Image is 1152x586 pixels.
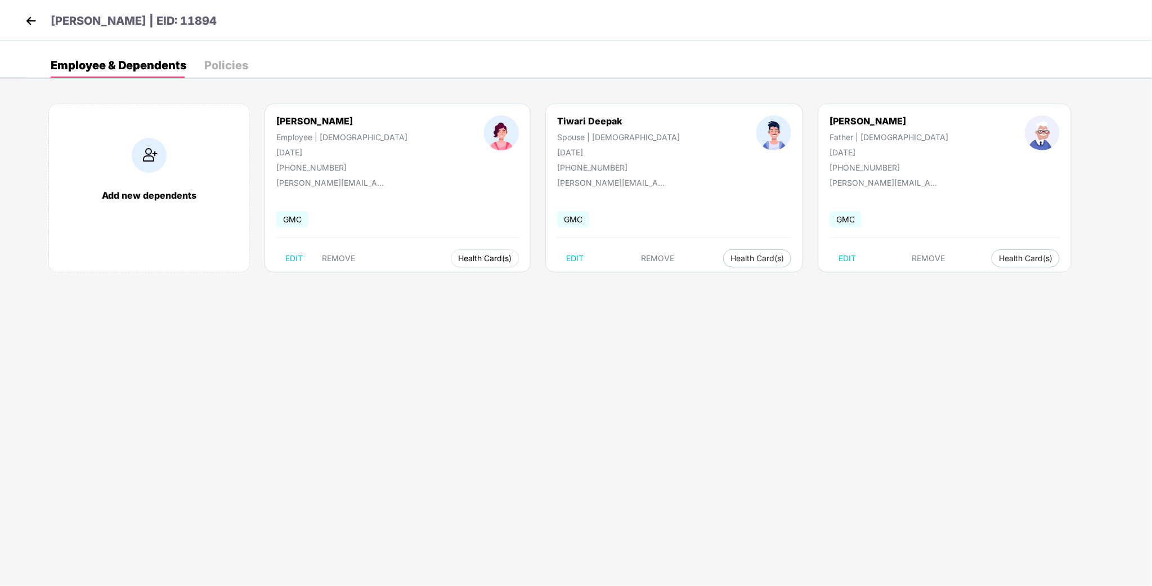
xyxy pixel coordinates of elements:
button: REMOVE [313,249,364,267]
span: GMC [276,211,308,227]
span: Health Card(s) [730,256,784,261]
div: [PERSON_NAME][EMAIL_ADDRESS][PERSON_NAME][DOMAIN_NAME] [830,178,942,187]
span: Health Card(s) [458,256,512,261]
div: Add new dependents [60,190,238,201]
p: [PERSON_NAME] | EID: 11894 [51,12,217,30]
img: profileImage [1025,115,1060,150]
div: [DATE] [276,147,407,157]
img: profileImage [756,115,791,150]
span: REMOVE [912,254,945,263]
span: EDIT [839,254,856,263]
button: Health Card(s) [451,249,519,267]
div: [PHONE_NUMBER] [557,163,680,172]
div: [PERSON_NAME][EMAIL_ADDRESS][PERSON_NAME][DOMAIN_NAME] [276,178,389,187]
div: [DATE] [557,147,680,157]
img: profileImage [484,115,519,150]
span: GMC [557,211,589,227]
div: Spouse | [DEMOGRAPHIC_DATA] [557,132,680,142]
div: Employee | [DEMOGRAPHIC_DATA] [276,132,407,142]
div: [DATE] [830,147,948,157]
img: back [23,12,39,29]
button: EDIT [830,249,865,267]
span: EDIT [566,254,584,263]
button: EDIT [276,249,312,267]
div: Policies [204,60,248,71]
div: [PHONE_NUMBER] [830,163,948,172]
span: REMOVE [642,254,675,263]
img: addIcon [132,138,167,173]
button: EDIT [557,249,593,267]
span: EDIT [285,254,303,263]
button: REMOVE [633,249,684,267]
button: REMOVE [903,249,954,267]
div: [PERSON_NAME] [276,115,407,127]
div: Father | [DEMOGRAPHIC_DATA] [830,132,948,142]
button: Health Card(s) [723,249,791,267]
div: [PERSON_NAME][EMAIL_ADDRESS][PERSON_NAME][DOMAIN_NAME] [557,178,670,187]
div: Employee & Dependents [51,60,186,71]
span: Health Card(s) [999,256,1052,261]
div: Tiwari Deepak [557,115,680,127]
div: [PERSON_NAME] [830,115,948,127]
div: [PHONE_NUMBER] [276,163,407,172]
span: GMC [830,211,862,227]
button: Health Card(s) [992,249,1060,267]
span: REMOVE [322,254,355,263]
